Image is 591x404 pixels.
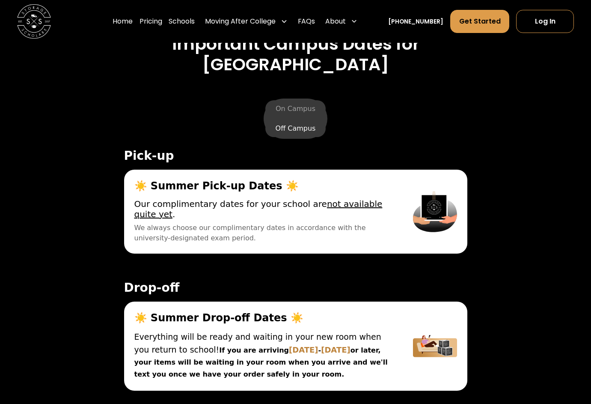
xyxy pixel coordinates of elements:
span: We always choose our complimentary dates in accordance with the university-designated exam period. [134,223,393,243]
a: Schools [169,9,195,33]
span: Drop-off [124,281,467,295]
span: Pick-up [124,149,467,163]
label: Off Campus [265,120,326,137]
span: [DATE] [289,345,318,354]
a: FAQs [298,9,315,33]
div: Moving After College [202,9,291,33]
a: [PHONE_NUMBER] [388,17,443,26]
div: About [325,16,346,27]
img: Delivery Image [413,312,457,380]
a: Home [113,9,133,33]
span: Our complimentary dates for your school are . [134,199,393,219]
a: Log In [516,10,574,33]
a: Get Started [450,10,510,33]
u: not available quite yet [134,199,383,219]
a: Pricing [140,9,162,33]
label: On Campus [265,100,326,117]
div: About [322,9,361,33]
span: Everything will be ready and waiting in your new room when you return to school! [134,332,381,354]
img: Pickup Image [413,180,457,243]
h3: [GEOGRAPHIC_DATA] [30,54,561,75]
img: Storage Scholars main logo [17,4,51,38]
a: home [17,4,51,38]
div: Moving After College [205,16,276,27]
span: [DATE] [321,345,350,354]
span: ☀️ Summer Drop-off Dates ☀️ [134,312,393,324]
div: If you are arriving - or later, your items will be waiting in your room when you arrive and we'll... [134,331,393,380]
span: ☀️ Summer Pick-up Dates ☀️ [134,180,393,192]
h3: Important Campus Dates for [30,34,561,54]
